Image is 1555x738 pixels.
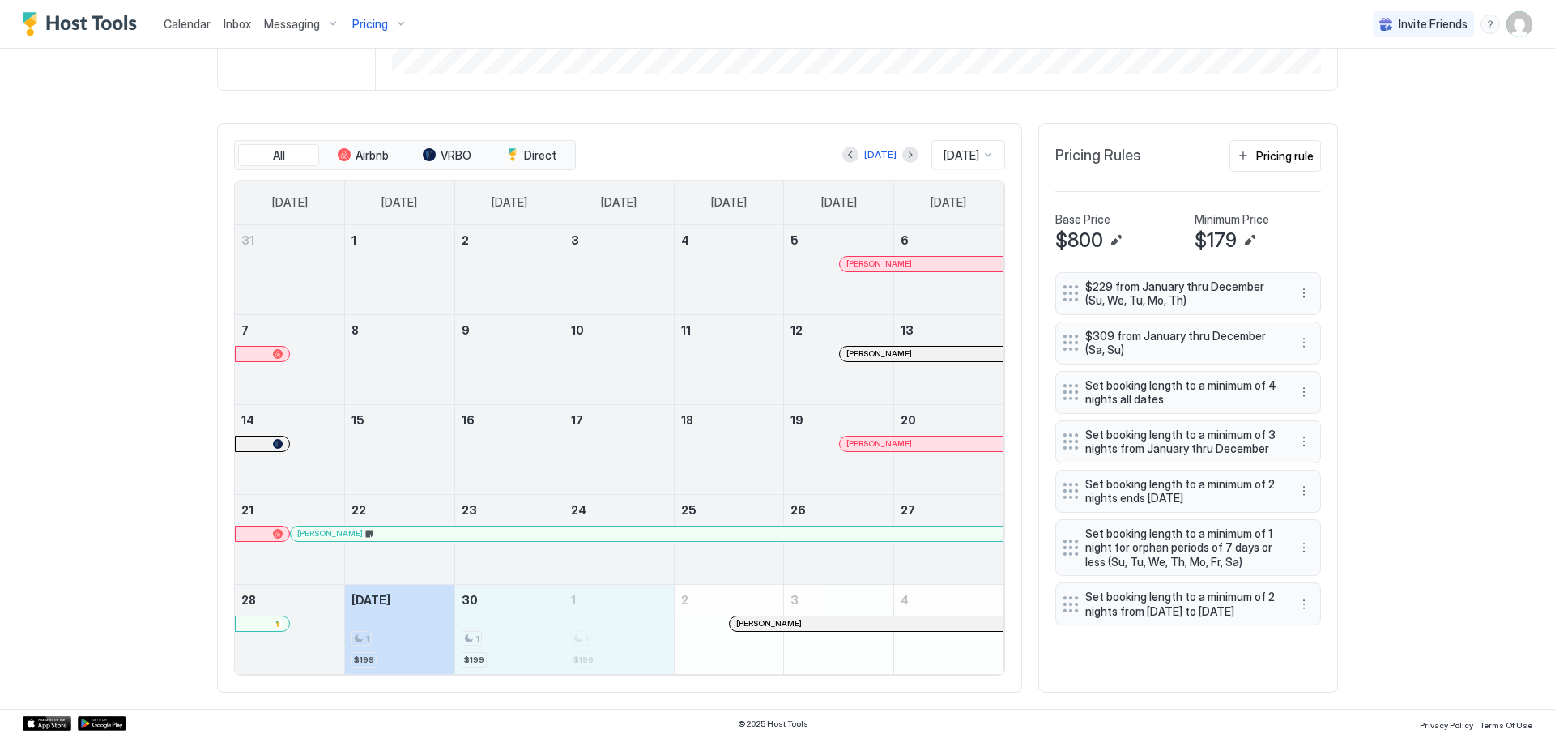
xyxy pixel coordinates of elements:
[931,195,966,210] span: [DATE]
[454,584,564,674] td: September 30, 2025
[784,225,894,315] td: September 5, 2025
[585,181,653,224] a: Wednesday
[894,495,1003,525] a: September 27, 2025
[1085,428,1278,456] span: Set booking length to a minimum of 3 nights from January thru December
[235,584,345,674] td: September 28, 2025
[601,195,637,210] span: [DATE]
[790,413,803,427] span: 19
[1294,333,1314,352] div: menu
[455,585,564,615] a: September 30, 2025
[241,593,256,607] span: 28
[1294,284,1314,303] div: menu
[235,495,344,525] a: September 21, 2025
[381,195,417,210] span: [DATE]
[354,655,374,665] span: $199
[475,633,479,644] span: 1
[893,314,1003,404] td: September 13, 2025
[674,584,784,674] td: October 2, 2025
[1055,228,1103,253] span: $800
[1480,715,1532,732] a: Terms Of Use
[1055,420,1321,463] div: Set booking length to a minimum of 3 nights from January thru December menu
[864,147,897,162] div: [DATE]
[564,315,674,345] a: September 10, 2025
[1294,538,1314,557] button: More options
[455,315,564,345] a: September 9, 2025
[455,405,564,435] a: September 16, 2025
[1294,432,1314,451] div: menu
[407,144,488,167] button: VRBO
[1294,284,1314,303] button: More options
[790,503,806,517] span: 26
[241,413,254,427] span: 14
[894,405,1003,435] a: September 20, 2025
[455,225,564,255] a: September 2, 2025
[894,315,1003,345] a: September 13, 2025
[492,195,527,210] span: [DATE]
[674,314,784,404] td: September 11, 2025
[224,17,251,31] span: Inbox
[901,503,915,517] span: 27
[78,716,126,731] a: Google Play Store
[264,17,320,32] span: Messaging
[491,144,572,167] button: Direct
[1229,140,1321,172] button: Pricing rule
[784,404,894,494] td: September 19, 2025
[944,148,979,163] span: [DATE]
[1294,382,1314,402] div: menu
[1294,538,1314,557] div: menu
[297,528,363,539] span: [PERSON_NAME]
[272,195,308,210] span: [DATE]
[164,15,211,32] a: Calendar
[1055,582,1321,625] div: Set booking length to a minimum of 2 nights from [DATE] to [DATE] menu
[454,225,564,315] td: September 2, 2025
[345,404,455,494] td: September 15, 2025
[901,323,914,337] span: 13
[1294,333,1314,352] button: More options
[1420,720,1473,730] span: Privacy Policy
[345,495,454,525] a: September 22, 2025
[345,225,455,315] td: September 1, 2025
[738,719,808,729] span: © 2025 Host Tools
[462,323,470,337] span: 9
[462,413,475,427] span: 16
[352,17,388,32] span: Pricing
[571,413,583,427] span: 17
[564,495,674,525] a: September 24, 2025
[736,618,802,629] span: [PERSON_NAME]
[351,593,390,607] span: [DATE]
[441,148,471,163] span: VRBO
[351,503,366,517] span: 22
[241,503,253,517] span: 21
[893,494,1003,584] td: September 27, 2025
[1420,715,1473,732] a: Privacy Policy
[1085,378,1278,407] span: Set booking length to a minimum of 4 nights all dates
[784,494,894,584] td: September 26, 2025
[462,503,477,517] span: 23
[790,233,799,247] span: 5
[1294,595,1314,614] div: menu
[235,225,345,315] td: August 31, 2025
[914,181,982,224] a: Saturday
[784,405,893,435] a: September 19, 2025
[564,494,675,584] td: September 24, 2025
[674,404,784,494] td: September 18, 2025
[464,655,484,665] span: $199
[571,233,579,247] span: 3
[784,314,894,404] td: September 12, 2025
[1294,481,1314,501] div: menu
[1480,15,1500,34] div: menu
[1294,481,1314,501] button: More options
[901,593,909,607] span: 4
[273,148,285,163] span: All
[345,494,455,584] td: September 22, 2025
[1055,272,1321,315] div: $229 from January thru December (Su, We, Tu, Mo, Th) menu
[23,716,71,731] a: App Store
[674,225,784,315] td: September 4, 2025
[524,148,556,163] span: Direct
[1195,228,1237,253] span: $179
[790,323,803,337] span: 12
[234,140,576,171] div: tab-group
[351,233,356,247] span: 1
